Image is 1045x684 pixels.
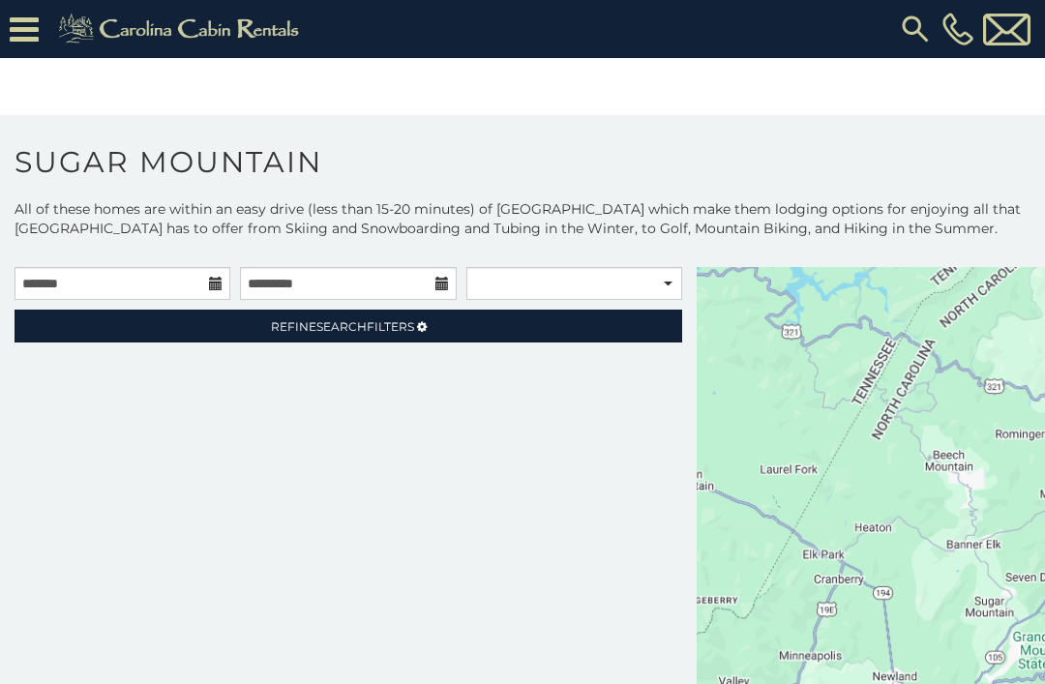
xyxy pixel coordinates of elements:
span: Refine Filters [271,319,414,334]
span: Search [316,319,367,334]
a: [PHONE_NUMBER] [938,13,978,45]
a: RefineSearchFilters [15,310,682,342]
img: Khaki-logo.png [48,10,315,48]
img: search-regular.svg [898,12,933,46]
